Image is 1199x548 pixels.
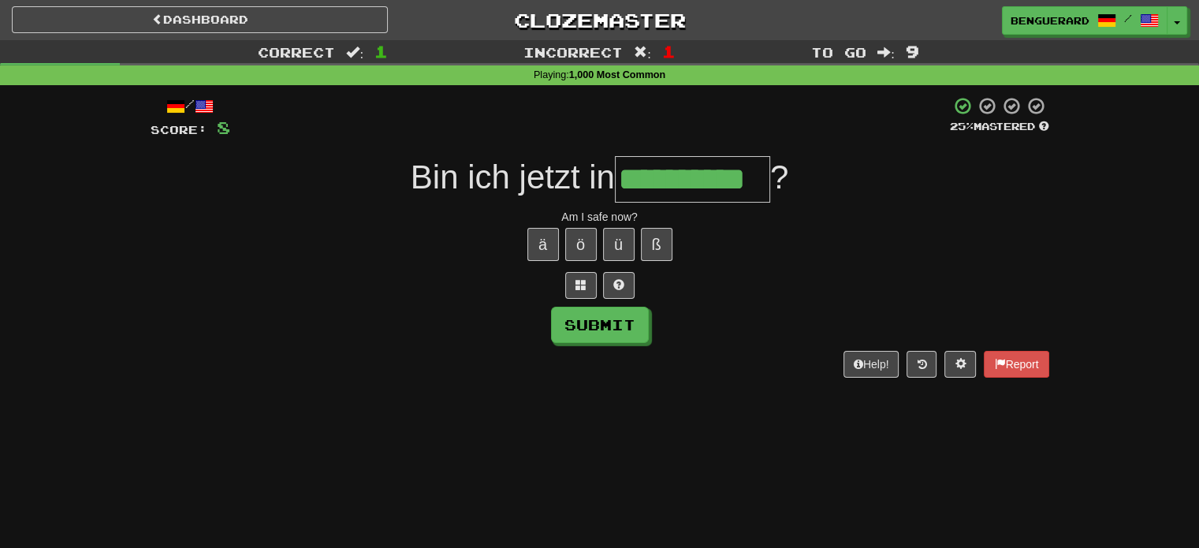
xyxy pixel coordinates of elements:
[603,228,635,261] button: ü
[1124,13,1132,24] span: /
[877,46,895,59] span: :
[258,44,335,60] span: Correct
[984,351,1048,378] button: Report
[523,44,623,60] span: Incorrect
[569,69,665,80] strong: 1,000 Most Common
[950,120,1049,134] div: Mastered
[151,123,207,136] span: Score:
[374,42,388,61] span: 1
[151,209,1049,225] div: Am I safe now?
[907,351,936,378] button: Round history (alt+y)
[346,46,363,59] span: :
[634,46,651,59] span: :
[12,6,388,33] a: Dashboard
[662,42,676,61] span: 1
[217,117,230,137] span: 8
[527,228,559,261] button: ä
[411,158,615,196] span: Bin ich jetzt in
[565,228,597,261] button: ö
[603,272,635,299] button: Single letter hint - you only get 1 per sentence and score half the points! alt+h
[906,42,919,61] span: 9
[843,351,899,378] button: Help!
[551,307,649,343] button: Submit
[565,272,597,299] button: Switch sentence to multiple choice alt+p
[1002,6,1167,35] a: benguerard /
[1011,13,1089,28] span: benguerard
[641,228,672,261] button: ß
[411,6,788,34] a: Clozemaster
[950,120,974,132] span: 25 %
[811,44,866,60] span: To go
[151,96,230,116] div: /
[770,158,788,196] span: ?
